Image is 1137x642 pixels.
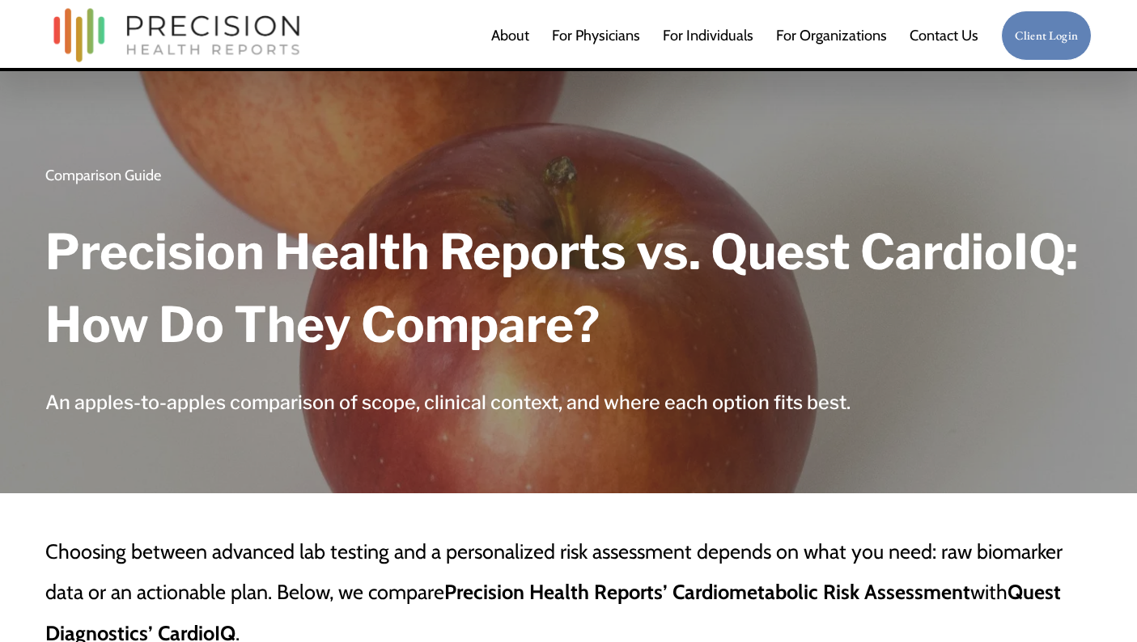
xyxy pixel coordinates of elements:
img: Precision Health Reports [45,1,308,70]
strong: Precision Health Reports vs. Quest CardioIQ: How Do They Compare? [45,222,1088,354]
a: Client Login [1001,11,1092,61]
h4: An apples-to-apples comparison of scope, clinical context, and where each option fits best. [45,387,1092,419]
a: folder dropdown [776,19,887,52]
a: About [491,19,529,52]
a: Contact Us [910,19,978,52]
a: For Individuals [663,19,753,52]
p: Comparison Guide [45,161,1092,190]
strong: Precision Health Reports’ Cardiometabolic Risk Assessment [444,580,970,604]
a: For Physicians [552,19,640,52]
span: For Organizations [776,21,887,50]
